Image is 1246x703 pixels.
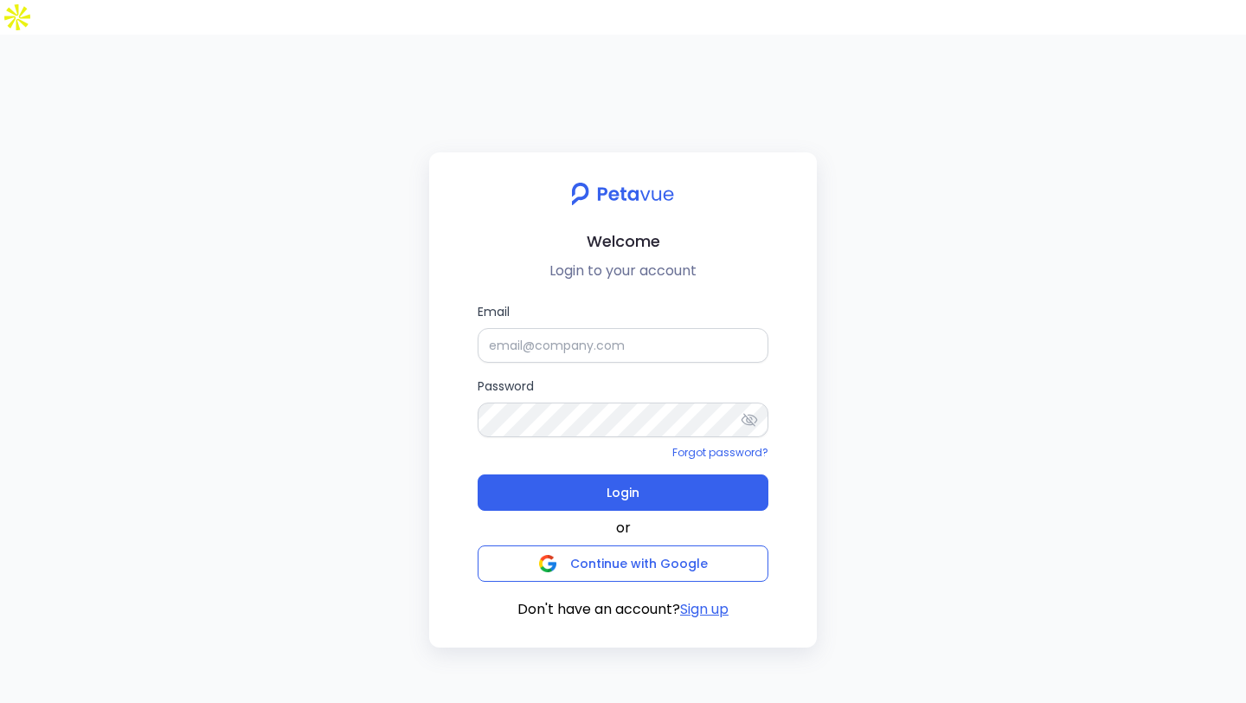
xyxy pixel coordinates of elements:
input: Email [478,328,768,363]
input: Password [478,403,768,437]
span: Don't have an account? [517,599,680,620]
img: petavue logo [560,173,685,215]
button: Continue with Google [478,545,768,582]
label: Email [478,302,768,363]
label: Password [478,377,768,437]
button: Login [478,474,768,511]
h2: Welcome [443,229,803,254]
a: Forgot password? [672,445,768,460]
span: Login [607,480,639,505]
p: Login to your account [443,261,803,281]
span: Continue with Google [570,555,708,572]
span: or [616,518,631,539]
button: Sign up [680,599,729,620]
